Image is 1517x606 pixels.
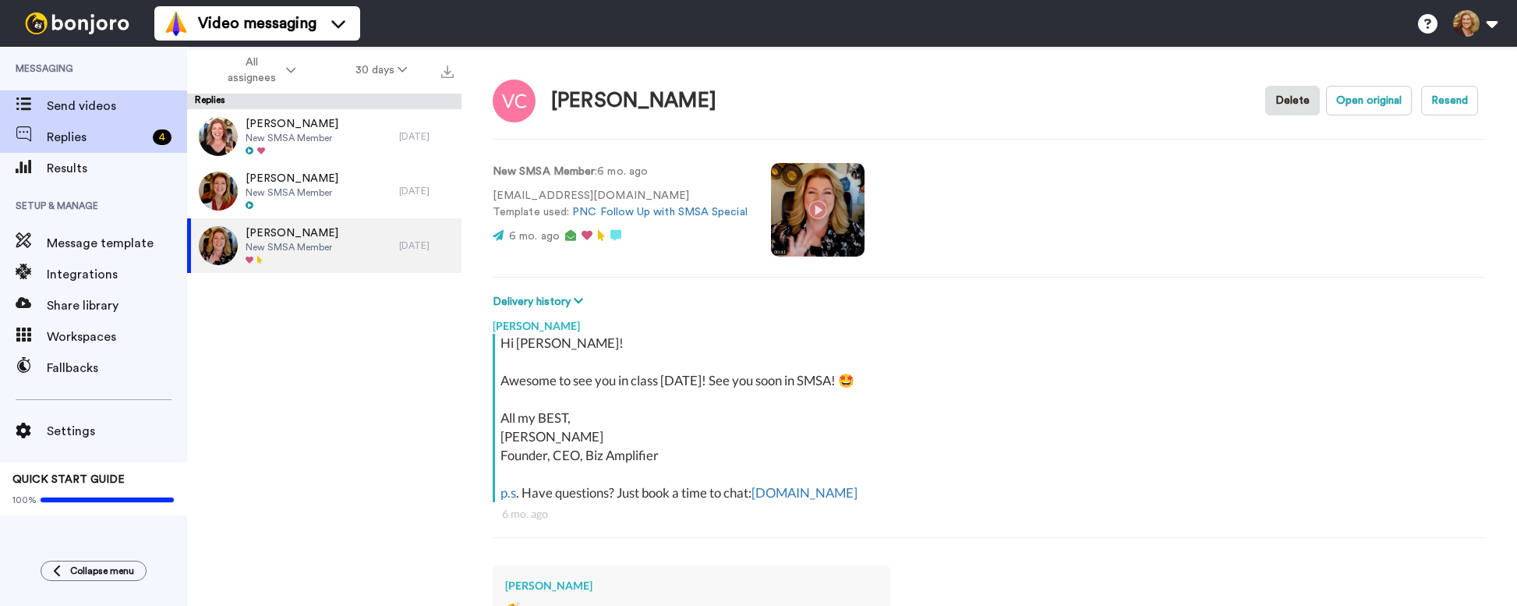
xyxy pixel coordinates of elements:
a: [PERSON_NAME]New SMSA Member[DATE] [187,164,461,218]
div: [PERSON_NAME] [551,90,716,112]
span: [PERSON_NAME] [246,225,338,241]
button: All assignees [190,48,326,92]
button: Delivery history [493,293,588,310]
span: [PERSON_NAME] [246,171,338,186]
button: Collapse menu [41,561,147,581]
div: [DATE] [399,185,454,197]
span: Collapse menu [70,565,134,577]
span: Integrations [47,265,187,284]
span: Video messaging [198,12,316,34]
button: Open original [1326,86,1412,115]
div: Hi [PERSON_NAME]! Awesome to see you in class [DATE]! See you soon in SMSA! 🤩 All my BEST, [PERSO... [500,334,1482,502]
div: [PERSON_NAME] [505,578,878,594]
span: Fallbacks [47,359,187,377]
div: 6 mo. ago [502,506,1476,522]
span: Share library [47,296,187,315]
a: p.s [500,484,516,501]
div: Replies [187,94,461,109]
button: Export all results that match these filters now. [437,58,458,82]
span: New SMSA Member [246,186,338,199]
img: e851ebf9-4457-4502-9836-916f6cb29fce-thumb.jpg [199,226,238,265]
span: Send videos [47,97,187,115]
span: 100% [12,494,37,506]
button: Resend [1421,86,1478,115]
span: All assignees [220,55,283,86]
span: Replies [47,128,147,147]
span: QUICK START GUIDE [12,474,125,485]
img: 2a1ce4c4-5fc6-4778-a657-3f0a932e5ebe-thumb.jpg [199,172,238,211]
img: 998621b9-7c12-40dd-88d5-83bc18a9f9bd-thumb.jpg [199,117,238,156]
span: New SMSA Member [246,132,338,144]
span: Settings [47,422,187,441]
div: 4 [153,129,172,145]
span: 6 mo. ago [509,231,560,242]
span: New SMSA Member [246,241,338,253]
img: Image of Vickie Cornett [493,80,536,122]
img: export.svg [441,66,454,78]
span: [PERSON_NAME] [246,116,338,132]
button: 30 days [326,56,437,84]
a: [DOMAIN_NAME] [751,484,858,501]
a: PNC Follow Up with SMSA Special [572,207,747,218]
p: [EMAIL_ADDRESS][DOMAIN_NAME] Template used: [493,188,748,221]
span: Workspaces [47,328,187,346]
strong: New SMSA Member [493,166,595,177]
a: [PERSON_NAME]New SMSA Member[DATE] [187,218,461,273]
div: [PERSON_NAME] [493,310,1486,334]
p: : 6 mo. ago [493,164,748,180]
div: [DATE] [399,130,454,143]
button: Delete [1265,86,1320,115]
img: bj-logo-header-white.svg [19,12,136,34]
img: vm-color.svg [164,11,189,36]
span: Message template [47,234,187,253]
div: [DATE] [399,239,454,252]
a: [PERSON_NAME]New SMSA Member[DATE] [187,109,461,164]
span: Results [47,159,187,178]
